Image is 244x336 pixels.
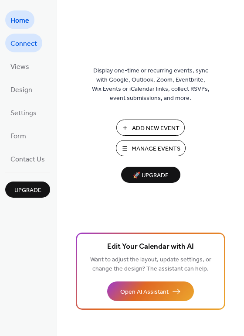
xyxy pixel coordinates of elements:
[14,186,41,195] span: Upgrade
[5,10,34,29] a: Home
[107,241,194,253] span: Edit Your Calendar with AI
[5,80,37,99] a: Design
[10,14,29,27] span: Home
[10,106,37,120] span: Settings
[10,60,29,74] span: Views
[10,130,26,143] span: Form
[126,170,175,182] span: 🚀 Upgrade
[132,144,180,154] span: Manage Events
[116,120,185,136] button: Add New Event
[5,34,42,52] a: Connect
[90,254,211,275] span: Want to adjust the layout, update settings, or change the design? The assistant can help.
[121,167,180,183] button: 🚀 Upgrade
[92,66,210,103] span: Display one-time or recurring events, sync with Google, Outlook, Zoom, Eventbrite, Wix Events or ...
[10,153,45,166] span: Contact Us
[5,126,31,145] a: Form
[132,124,180,133] span: Add New Event
[10,83,32,97] span: Design
[5,103,42,122] a: Settings
[10,37,37,51] span: Connect
[116,140,186,156] button: Manage Events
[120,288,169,297] span: Open AI Assistant
[5,182,50,198] button: Upgrade
[5,57,34,75] a: Views
[107,281,194,301] button: Open AI Assistant
[5,149,50,168] a: Contact Us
